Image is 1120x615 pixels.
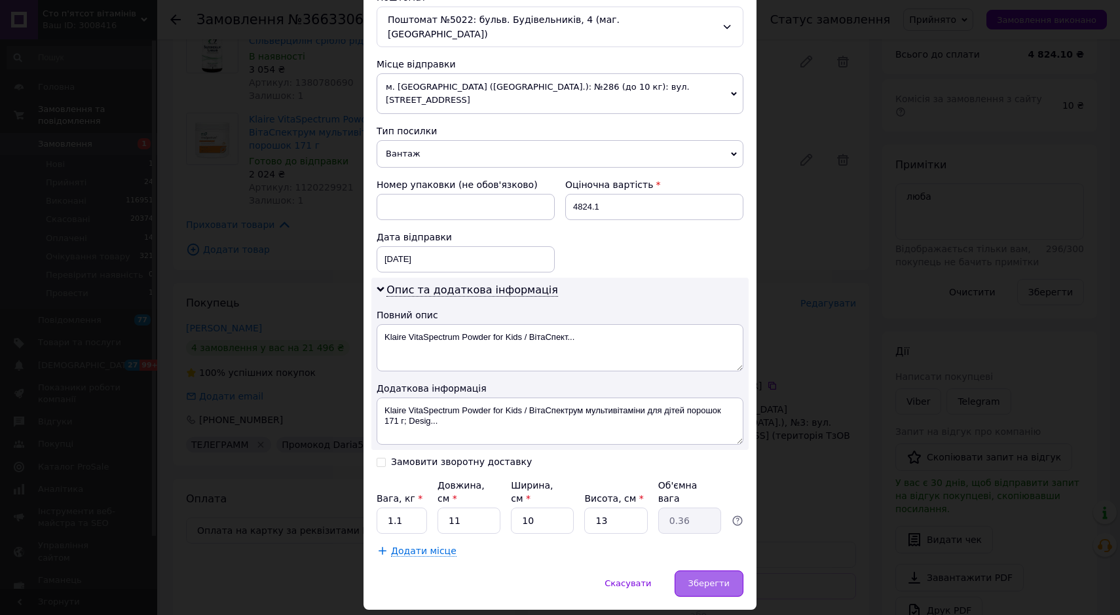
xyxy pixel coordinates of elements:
[584,493,643,504] label: Висота, см
[377,231,555,244] div: Дата відправки
[658,479,721,505] div: Об'ємна вага
[386,284,558,297] span: Опис та додаткова інформація
[377,178,555,191] div: Номер упаковки (не обов'язково)
[377,126,437,136] span: Тип посилки
[377,7,743,47] div: Поштомат №5022: бульв. Будівельників, 4 (маг. [GEOGRAPHIC_DATA])
[377,493,422,504] label: Вага, кг
[377,398,743,445] textarea: Klaire VitaSpectrum Powder for Kids / ВітаСпектрум мультивітаміни для дітей порошок 171 г; Desig...
[438,480,485,504] label: Довжина, см
[377,59,456,69] span: Місце відправки
[688,578,730,588] span: Зберегти
[377,382,743,395] div: Додаткова інформація
[377,73,743,114] span: м. [GEOGRAPHIC_DATA] ([GEOGRAPHIC_DATA].): №286 (до 10 кг): вул. [STREET_ADDRESS]
[377,308,743,322] div: Повний опис
[511,480,553,504] label: Ширина, см
[377,140,743,168] span: Вантаж
[565,178,743,191] div: Оціночна вартість
[605,578,651,588] span: Скасувати
[391,457,532,468] div: Замовити зворотну доставку
[377,324,743,371] textarea: Klaire VitaSpectrum Powder for Kids / ВітаСпект...
[391,546,457,557] span: Додати місце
